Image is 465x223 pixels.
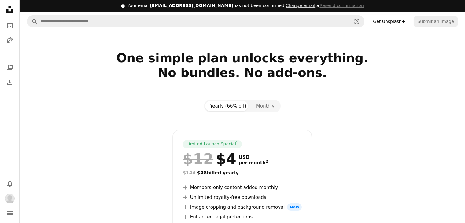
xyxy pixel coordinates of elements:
img: Avatar of user Tridev Kumar [5,194,15,203]
a: Home — Unsplash [4,4,16,17]
a: Illustrations [4,34,16,46]
a: Change email [286,3,315,8]
div: Limited Launch Special [183,140,242,148]
span: per month [239,160,268,166]
span: USD [239,155,268,160]
div: $4 [183,151,236,167]
sup: 1 [236,141,238,144]
div: Your email has not been confirmed. [127,3,364,9]
span: $12 [183,151,213,167]
button: Notifications [4,178,16,190]
button: Search Unsplash [27,16,38,27]
a: 2 [264,160,269,166]
button: Resend confirmation [319,3,364,9]
div: $48 billed yearly [183,169,302,177]
span: $144 [183,170,196,176]
button: Profile [4,192,16,205]
a: 1 [235,141,239,147]
a: Get Unsplash+ [369,16,409,26]
span: New [287,203,302,211]
li: Unlimited royalty-free downloads [183,194,302,201]
a: Download History [4,76,16,88]
form: Find visuals sitewide [27,15,364,27]
sup: 2 [266,159,268,163]
a: Photos [4,20,16,32]
span: [EMAIL_ADDRESS][DOMAIN_NAME] [150,3,233,8]
h2: One simple plan unlocks everything. No bundles. No add-ons. [46,51,439,95]
button: Visual search [349,16,364,27]
button: Monthly [251,101,279,111]
span: or [286,3,364,8]
a: Collections [4,61,16,74]
li: Members-only content added monthly [183,184,302,191]
button: Menu [4,207,16,219]
button: Submit an image [414,16,458,26]
li: Enhanced legal protections [183,213,302,221]
li: Image cropping and background removal [183,203,302,211]
button: Yearly (66% off) [205,101,251,111]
